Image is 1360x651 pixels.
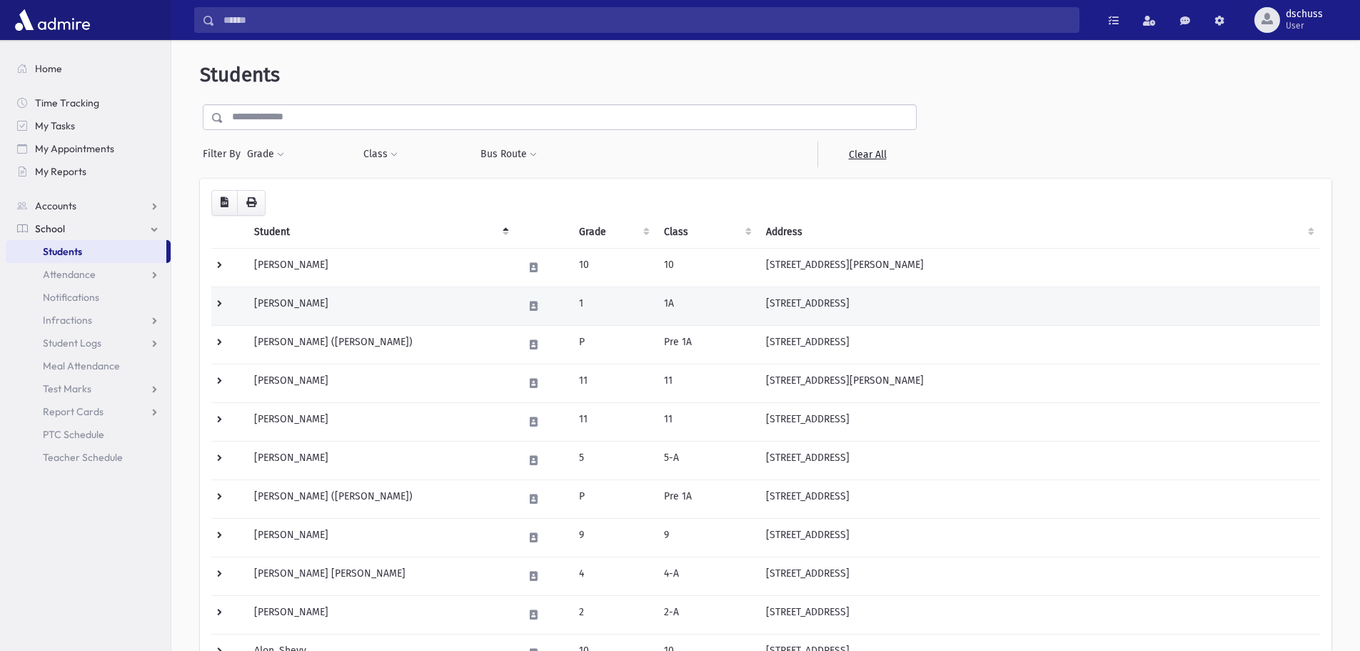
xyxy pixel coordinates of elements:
span: dschuss [1286,9,1323,20]
td: [PERSON_NAME] [246,441,515,479]
a: Accounts [6,194,171,217]
td: 11 [655,364,757,402]
button: CSV [211,190,238,216]
td: 1 [570,287,655,325]
span: Infractions [43,314,92,327]
span: Notifications [43,291,99,304]
a: Home [6,57,171,80]
th: Student: activate to sort column descending [246,216,515,249]
a: Attendance [6,263,171,286]
td: [STREET_ADDRESS] [757,402,1320,441]
td: 1A [655,287,757,325]
span: Test Marks [43,382,91,395]
span: Time Tracking [35,96,99,109]
td: 5 [570,441,655,479]
span: Home [35,62,62,75]
td: 4-A [655,557,757,595]
span: User [1286,20,1323,31]
td: P [570,325,655,364]
td: 11 [655,402,757,441]
th: Grade: activate to sort column ascending [570,216,655,249]
td: 2-A [655,595,757,634]
span: Students [43,245,82,258]
span: Report Cards [43,405,104,418]
td: [STREET_ADDRESS][PERSON_NAME] [757,248,1320,287]
td: [STREET_ADDRESS] [757,479,1320,518]
a: PTC Schedule [6,423,171,446]
th: Class: activate to sort column ascending [655,216,757,249]
td: Pre 1A [655,479,757,518]
span: Students [200,63,280,86]
span: Attendance [43,268,96,281]
a: Teacher Schedule [6,446,171,469]
a: Time Tracking [6,91,171,114]
a: My Appointments [6,137,171,160]
a: Students [6,240,166,263]
a: Test Marks [6,377,171,400]
img: AdmirePro [11,6,94,34]
td: [PERSON_NAME] ([PERSON_NAME]) [246,479,515,518]
span: My Appointments [35,142,114,155]
button: Bus Route [480,141,538,167]
span: Filter By [203,146,246,161]
td: 10 [655,248,757,287]
td: [STREET_ADDRESS] [757,325,1320,364]
span: Teacher Schedule [43,451,123,464]
td: [STREET_ADDRESS] [757,518,1320,557]
a: My Tasks [6,114,171,137]
td: [PERSON_NAME] [246,402,515,441]
a: Clear All [817,141,917,167]
td: 9 [655,518,757,557]
td: [PERSON_NAME] [246,287,515,325]
td: 2 [570,595,655,634]
td: 9 [570,518,655,557]
button: Grade [246,141,285,167]
td: P [570,479,655,518]
td: Pre 1A [655,325,757,364]
span: My Reports [35,165,86,178]
td: [PERSON_NAME] [246,364,515,402]
a: Notifications [6,286,171,309]
span: Meal Attendance [43,359,120,372]
td: [STREET_ADDRESS] [757,441,1320,479]
span: My Tasks [35,119,75,132]
td: [STREET_ADDRESS] [757,595,1320,634]
a: School [6,217,171,240]
td: [STREET_ADDRESS] [757,287,1320,325]
a: Student Logs [6,332,171,354]
td: 4 [570,557,655,595]
a: Report Cards [6,400,171,423]
button: Class [363,141,398,167]
span: PTC Schedule [43,428,104,441]
input: Search [215,7,1079,33]
td: [PERSON_NAME] ([PERSON_NAME]) [246,325,515,364]
td: 11 [570,364,655,402]
a: Infractions [6,309,171,332]
td: 11 [570,402,655,441]
span: Student Logs [43,337,101,349]
button: Print [237,190,266,216]
td: 10 [570,248,655,287]
td: [PERSON_NAME] [246,518,515,557]
td: [STREET_ADDRESS] [757,557,1320,595]
span: Accounts [35,199,76,212]
span: School [35,222,65,235]
td: [PERSON_NAME] [PERSON_NAME] [246,557,515,595]
a: My Reports [6,160,171,183]
td: [PERSON_NAME] [246,248,515,287]
td: [STREET_ADDRESS][PERSON_NAME] [757,364,1320,402]
td: 5-A [655,441,757,479]
th: Address: activate to sort column ascending [757,216,1320,249]
a: Meal Attendance [6,354,171,377]
td: [PERSON_NAME] [246,595,515,634]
